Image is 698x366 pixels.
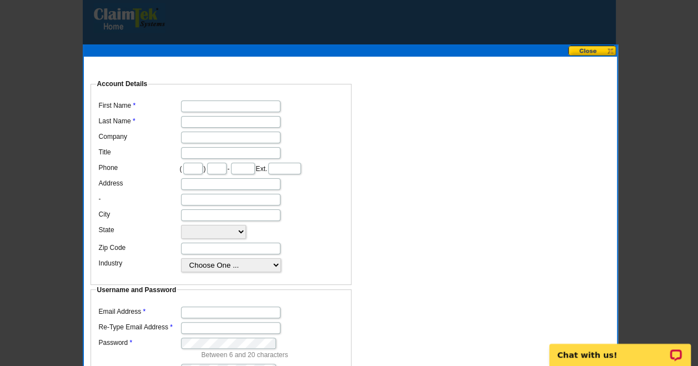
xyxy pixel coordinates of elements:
[99,178,180,188] label: Address
[96,285,178,295] legend: Username and Password
[99,258,180,268] label: Industry
[99,132,180,142] label: Company
[99,209,180,219] label: City
[202,350,346,360] p: Between 6 and 20 characters
[99,322,180,332] label: Re-Type Email Address
[99,147,180,157] label: Title
[99,101,180,111] label: First Name
[99,338,180,348] label: Password
[542,331,698,366] iframe: LiveChat chat widget
[99,307,180,317] label: Email Address
[96,79,149,89] legend: Account Details
[99,163,180,173] label: Phone
[99,243,180,253] label: Zip Code
[99,116,180,126] label: Last Name
[99,225,180,235] label: State
[96,160,346,176] dd: ( ) - Ext.
[99,194,180,204] label: -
